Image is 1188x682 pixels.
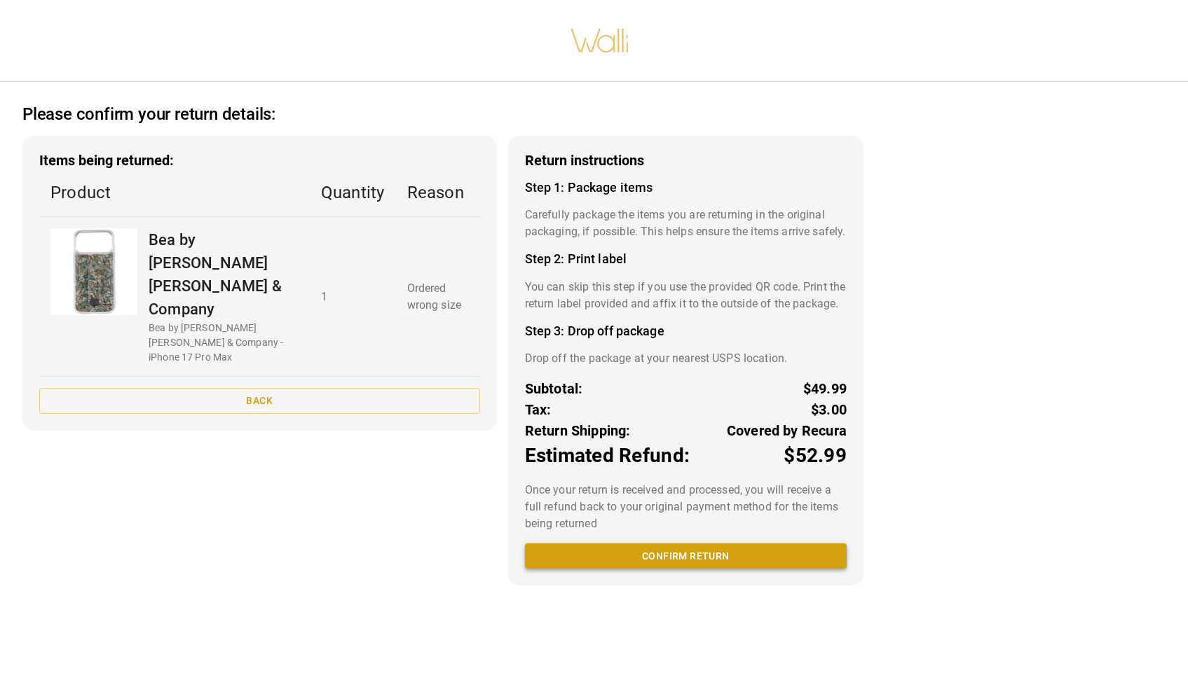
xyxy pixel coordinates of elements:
[727,420,847,441] p: Covered by Recura
[525,207,847,240] p: Carefully package the items you are returning in the original packaging, if possible. This helps ...
[525,350,847,367] p: Drop off the package at your nearest USPS location.
[803,378,847,399] p: $49.99
[525,378,583,399] p: Subtotal:
[784,441,847,471] p: $52.99
[39,153,480,169] h3: Items being returned:
[22,104,275,125] h2: Please confirm your return details:
[50,180,299,205] p: Product
[525,482,847,532] p: Once your return is received and processed, you will receive a full refund back to your original ...
[525,441,690,471] p: Estimated Refund:
[811,399,847,420] p: $3.00
[149,321,299,365] p: Bea by [PERSON_NAME] [PERSON_NAME] & Company - iPhone 17 Pro Max
[407,280,469,314] p: Ordered wrong size
[525,543,847,569] button: Confirm return
[321,180,385,205] p: Quantity
[525,420,631,441] p: Return Shipping:
[39,388,480,414] button: Back
[407,180,469,205] p: Reason
[525,251,847,267] h4: Step 2: Print label
[570,11,630,71] img: walli-inc.myshopify.com
[149,228,299,321] p: Bea by [PERSON_NAME] [PERSON_NAME] & Company
[525,323,847,339] h4: Step 3: Drop off package
[321,288,385,305] p: 1
[525,399,552,420] p: Tax:
[525,279,847,312] p: You can skip this step if you use the provided QR code. Print the return label provided and affix...
[525,153,847,169] h3: Return instructions
[525,180,847,195] h4: Step 1: Package items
